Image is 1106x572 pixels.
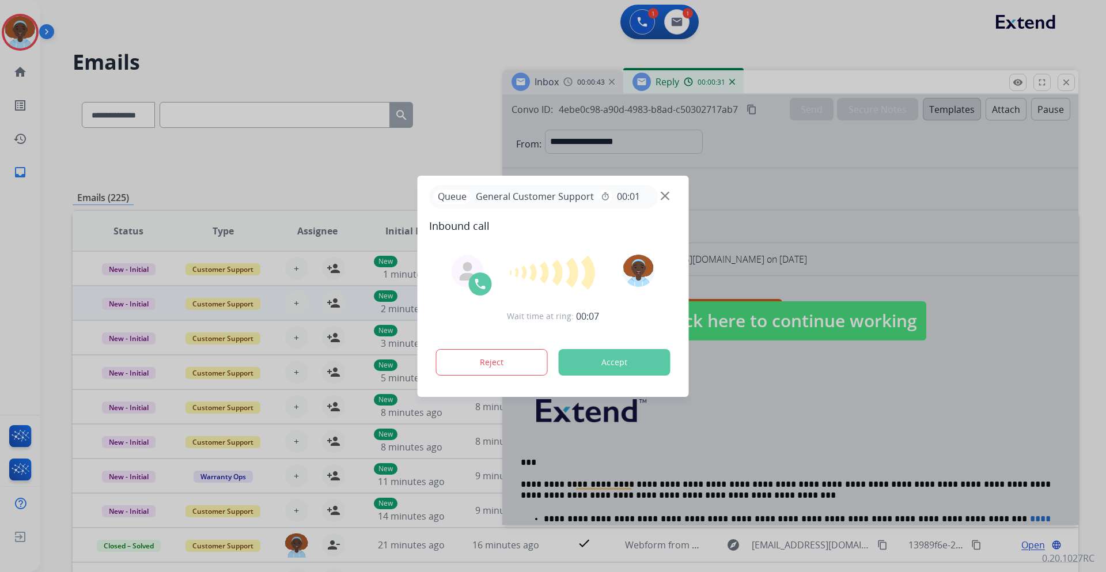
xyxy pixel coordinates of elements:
img: call-icon [474,277,487,291]
span: Inbound call [429,218,677,234]
span: Wait time at ring: [507,310,574,322]
span: 00:07 [576,309,599,323]
img: avatar [622,255,654,287]
span: General Customer Support [471,190,599,203]
button: Reject [436,349,548,376]
mat-icon: timer [601,192,610,201]
p: 0.20.1027RC [1042,551,1094,565]
p: Queue [434,190,471,204]
button: Accept [559,349,671,376]
img: agent-avatar [459,262,477,281]
img: close-button [661,191,669,200]
span: 00:01 [617,190,640,203]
